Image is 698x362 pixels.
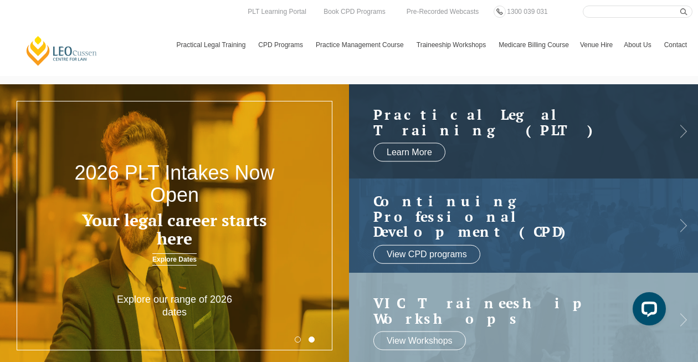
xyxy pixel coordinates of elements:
h3: Your legal career starts here [70,211,279,248]
a: Practice Management Course [310,29,411,61]
a: Book CPD Programs [321,6,388,18]
a: Practical Legal Training [171,29,253,61]
a: Contact [659,29,692,61]
a: Traineeship Workshops [411,29,493,61]
a: View CPD programs [373,244,480,263]
a: Venue Hire [574,29,618,61]
a: About Us [618,29,658,61]
a: VIC Traineeship Workshops [373,295,651,326]
a: [PERSON_NAME] Centre for Law [25,35,99,67]
a: Continuing ProfessionalDevelopment (CPD) [373,193,651,239]
button: 1 [295,336,301,343]
a: 1300 039 031 [504,6,550,18]
h2: Continuing Professional Development (CPD) [373,193,651,239]
a: Pre-Recorded Webcasts [404,6,482,18]
a: CPD Programs [253,29,310,61]
a: View Workshops [373,332,466,350]
iframe: LiveChat chat widget [624,288,670,334]
a: Medicare Billing Course [493,29,574,61]
p: Explore our range of 2026 dates [105,293,244,319]
button: 2 [309,336,315,343]
a: PLT Learning Portal [245,6,309,18]
span: 1300 039 031 [507,8,547,16]
h2: 2026 PLT Intakes Now Open [70,162,279,206]
a: Practical LegalTraining (PLT) [373,107,651,137]
h2: Practical Legal Training (PLT) [373,107,651,137]
a: Explore Dates [152,253,197,266]
a: Learn More [373,143,445,162]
